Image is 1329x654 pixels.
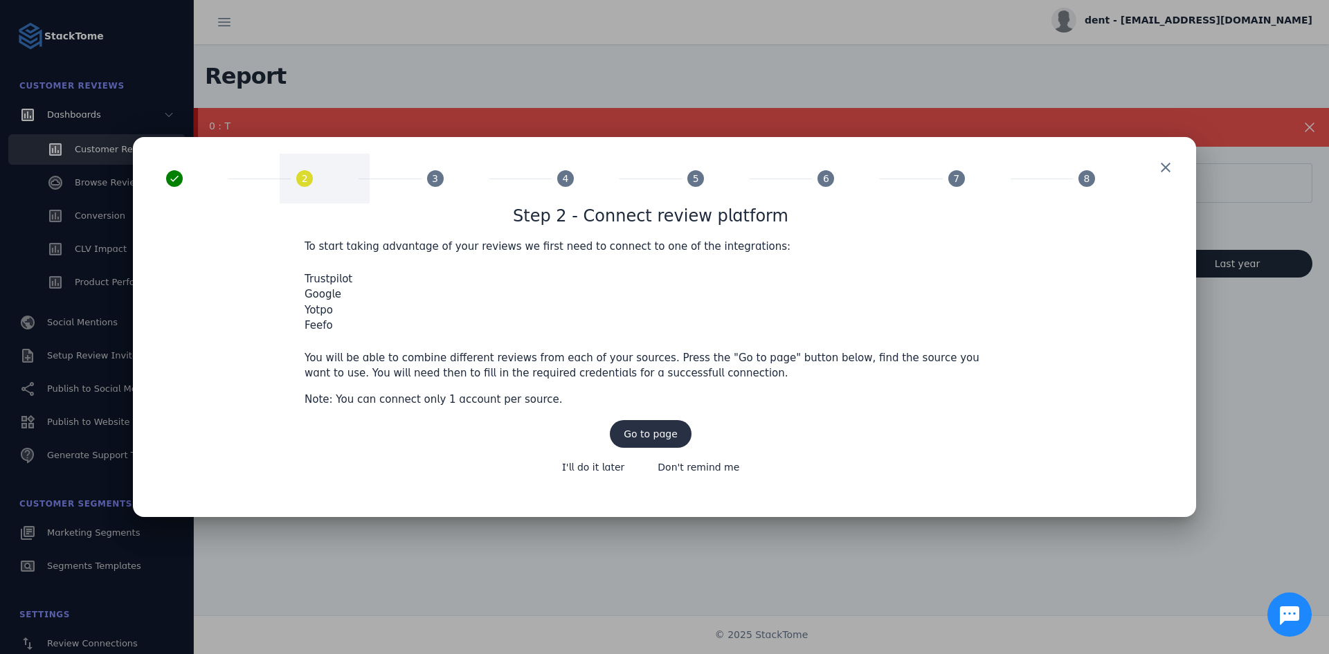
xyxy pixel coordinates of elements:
[953,172,959,186] span: 7
[305,392,997,408] p: Note: You can connect only 1 account per source.
[305,302,997,318] li: Yotpo
[624,429,678,439] span: Go to page
[823,172,829,186] span: 6
[305,239,997,255] p: To start taking advantage of your reviews we first need to connect to one of the integrations:
[644,453,753,481] button: Don't remind me
[610,420,691,448] button: Go to page
[305,271,997,287] li: Trustpilot
[562,172,568,186] span: 4
[513,203,788,228] h1: Step 2 - Connect review platform
[432,172,438,186] span: 3
[693,172,699,186] span: 5
[305,350,997,381] p: You will be able to combine different reviews from each of your sources. Press the "Go to page" b...
[548,453,639,481] button: I'll do it later
[1084,172,1090,186] span: 8
[562,462,625,472] span: I'll do it later
[305,287,997,302] li: Google
[305,318,997,334] li: Feefo
[166,170,183,187] mat-icon: done
[658,462,739,472] span: Don't remind me
[302,172,308,186] span: 2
